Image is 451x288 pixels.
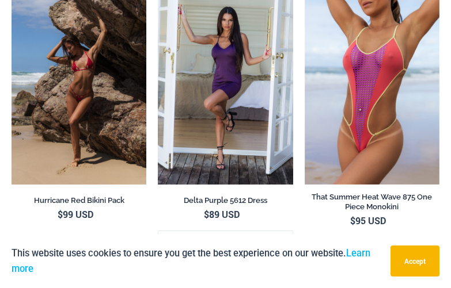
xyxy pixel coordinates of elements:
[158,195,293,205] h2: Delta Purple 5612 Dress
[12,248,370,274] a: Learn more
[12,245,382,277] p: This website uses cookies to ensure you get the best experience on our website.
[391,245,439,277] button: Accept
[305,192,439,212] h2: That Summer Heat Wave 875 One Piece Monokini
[58,208,93,220] bdi: 99 USD
[12,195,146,209] a: Hurricane Red Bikini Pack
[350,214,386,226] bdi: 95 USD
[12,195,146,205] h2: Hurricane Red Bikini Pack
[350,214,355,226] span: $
[158,195,293,209] a: Delta Purple 5612 Dress
[305,192,439,216] a: That Summer Heat Wave 875 One Piece Monokini
[204,208,240,220] bdi: 89 USD
[58,208,63,220] span: $
[204,208,209,220] span: $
